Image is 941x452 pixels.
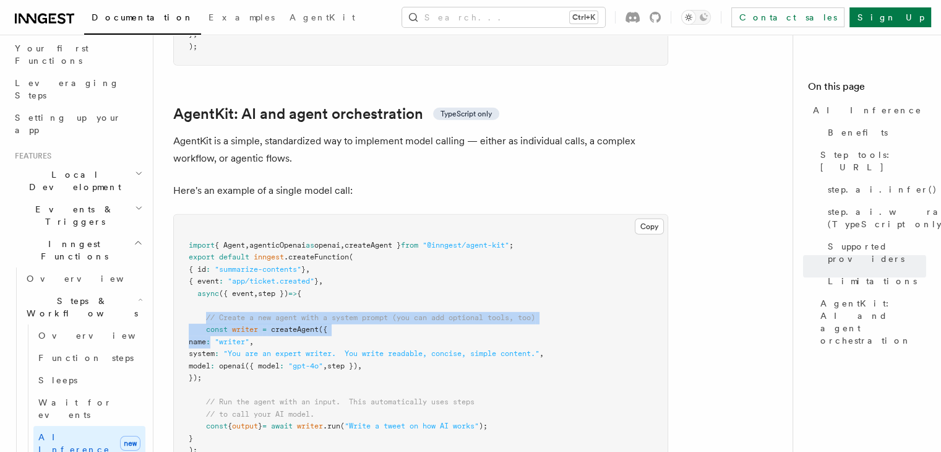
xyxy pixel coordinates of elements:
span: Features [10,151,51,161]
a: Documentation [84,4,201,35]
span: : [210,362,215,370]
span: Function steps [38,353,134,363]
span: "writer" [215,337,249,346]
a: Overview [33,324,145,347]
span: "app/ticket.created" [228,277,314,285]
a: Overview [22,267,145,290]
a: Sleeps [33,369,145,391]
span: => [288,289,297,298]
span: step.ai.infer() [828,183,937,196]
span: "summarize-contents" [215,265,301,274]
span: system [189,349,215,358]
span: Step tools: [URL] [820,149,926,173]
span: const [206,325,228,334]
a: Your first Functions [10,37,145,72]
span: Steps & Workflows [22,295,138,319]
span: inngest [254,253,284,261]
span: { id [189,265,206,274]
span: ); [189,42,197,51]
span: TypeScript only [440,109,492,119]
a: Benefits [823,121,926,144]
a: step.ai.infer() [823,178,926,201]
span: AI Inference [813,104,922,116]
a: AgentKit: AI and agent orchestrationTypeScript only [173,105,499,123]
span: import [189,241,215,250]
span: agenticOpenai [249,241,306,250]
span: ; [509,241,513,250]
span: "Write a tweet on how AI works" [345,422,479,430]
span: Events & Triggers [10,203,135,228]
span: output [232,422,258,430]
span: Local Development [10,168,135,193]
a: Contact sales [731,7,844,27]
a: AgentKit [282,4,363,33]
span: , [245,241,249,250]
span: } [189,434,193,443]
span: ( [349,253,353,261]
span: default [219,253,249,261]
span: { [228,422,232,430]
span: } [301,265,306,274]
a: Leveraging Steps [10,72,145,106]
span: , [539,349,544,358]
span: new [120,436,140,451]
span: { event [189,277,219,285]
span: Overview [27,274,154,284]
p: Here's an example of a single model call: [173,182,668,199]
span: name [189,337,206,346]
a: AgentKit: AI and agent orchestration [815,292,926,352]
span: ( [340,422,345,430]
span: openai [219,362,245,370]
span: .run [323,422,340,430]
span: step }) [258,289,288,298]
span: model [189,362,210,370]
a: Limitations [823,270,926,292]
span: Limitations [828,275,917,287]
span: Setting up your app [15,113,121,135]
span: } [314,277,319,285]
span: from [401,241,418,250]
a: Function steps [33,347,145,369]
span: ); [479,422,488,430]
a: Setting up your app [10,106,145,141]
span: Examples [208,12,275,22]
span: async [197,289,219,298]
span: .createFunction [284,253,349,261]
span: AgentKit [290,12,355,22]
span: ({ event [219,289,254,298]
span: Your first Functions [15,43,88,66]
span: { [297,289,301,298]
a: Wait for events [33,391,145,426]
span: { Agent [215,241,245,250]
span: , [319,277,323,285]
span: const [206,422,228,430]
span: : [280,362,284,370]
a: Supported providers [823,235,926,270]
span: Sleeps [38,375,77,385]
span: Wait for events [38,398,112,420]
span: : [206,265,210,274]
span: , [254,289,258,298]
span: ({ [319,325,327,334]
span: export [189,253,215,261]
span: "You are an expert writer. You write readable, concise, simple content." [223,349,539,358]
span: createAgent [271,325,319,334]
a: Sign Up [849,7,931,27]
span: Documentation [92,12,194,22]
button: Copy [635,219,664,235]
button: Inngest Functions [10,233,145,267]
span: }); [189,373,202,382]
span: : [206,337,210,346]
button: Steps & Workflows [22,290,145,324]
kbd: Ctrl+K [570,11,598,24]
span: // to call your AI model. [206,410,314,419]
span: createAgent } [345,241,401,250]
span: , [249,337,254,346]
button: Toggle dark mode [681,10,711,25]
span: "@inngest/agent-kit" [423,241,509,250]
span: , [306,265,310,274]
span: , [340,241,345,250]
span: openai [314,241,340,250]
span: , [358,362,362,370]
span: } [258,422,262,430]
